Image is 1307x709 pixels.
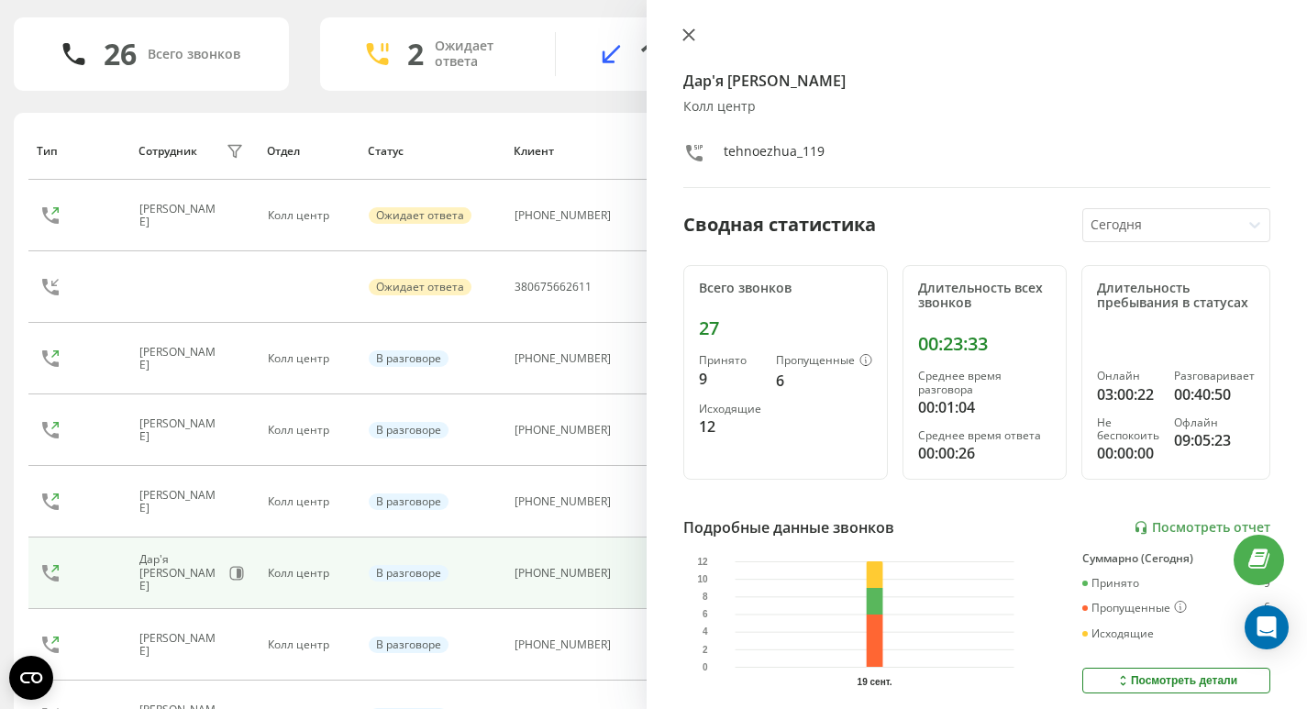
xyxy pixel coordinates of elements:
div: 9 [1264,577,1270,590]
div: 00:23:33 [918,333,1051,355]
div: [PHONE_NUMBER] [515,209,611,222]
div: Open Intercom Messenger [1245,605,1289,649]
div: Среднее время разговора [918,370,1051,396]
div: Колл центр [268,567,349,580]
div: 380675662611 [515,281,592,294]
text: 2 [703,645,708,655]
div: [PERSON_NAME] [139,489,221,515]
div: Длительность всех звонков [918,281,1051,312]
div: Среднее время ответа [918,429,1051,442]
div: Колл центр [268,209,349,222]
div: [PHONE_NUMBER] [515,352,611,365]
div: 00:00:26 [918,442,1051,464]
div: Пропущенные [1082,601,1187,615]
div: 09:05:23 [1174,429,1255,451]
div: Колл центр [268,495,349,508]
div: Сотрудник [138,145,197,158]
div: В разговоре [369,565,449,582]
div: Разговаривает [1174,370,1255,382]
div: Исходящие [699,403,761,415]
div: Суммарно (Сегодня) [1082,552,1270,565]
div: Посмотреть детали [1115,673,1237,688]
div: Колл центр [268,424,349,437]
a: Посмотреть отчет [1134,520,1270,536]
div: Принято [699,354,761,367]
text: 19 сент. [858,677,892,687]
div: Ожидает ответа [435,39,527,70]
div: Колл центр [268,638,349,651]
div: 1 [639,37,656,72]
text: 6 [703,610,708,620]
div: [PHONE_NUMBER] [515,495,611,508]
div: Подробные данные звонков [683,516,894,538]
div: Сводная статистика [683,211,876,238]
div: Колл центр [683,99,1270,115]
div: Пропущенные [776,354,872,369]
text: 4 [703,627,708,637]
div: 03:00:22 [1097,383,1159,405]
div: Всего звонков [148,47,240,62]
div: Всего звонков [699,281,872,296]
div: В разговоре [369,422,449,438]
button: Open CMP widget [9,656,53,700]
div: 00:40:50 [1174,383,1255,405]
h4: Дар'я [PERSON_NAME] [683,70,1270,92]
div: Колл центр [268,352,349,365]
div: Не беспокоить [1097,416,1159,443]
div: Статус [368,145,496,158]
div: [PERSON_NAME] [139,417,221,444]
div: [PHONE_NUMBER] [515,567,611,580]
div: Офлайн [1174,416,1255,429]
div: В разговоре [369,493,449,510]
div: Клиент [514,145,665,158]
div: В разговоре [369,350,449,367]
div: Принято [1082,577,1139,590]
div: Длительность пребывания в статусах [1097,281,1255,312]
div: [PERSON_NAME] [139,632,221,659]
div: Дар'я [PERSON_NAME] [139,553,221,593]
div: Отдел [267,145,350,158]
div: 2 [407,37,424,72]
div: 12 [699,415,761,438]
text: 8 [703,592,708,602]
div: В разговоре [369,637,449,653]
div: 26 [104,37,137,72]
text: 10 [697,574,708,584]
text: 0 [703,662,708,672]
div: Ожидает ответа [369,279,471,295]
div: 9 [699,368,761,390]
div: [PHONE_NUMBER] [515,424,611,437]
div: [PERSON_NAME] [139,346,221,372]
div: tehnoezhua_119 [724,142,825,169]
div: Онлайн [1097,370,1159,382]
div: 00:00:00 [1097,442,1159,464]
div: 27 [699,317,872,339]
button: Посмотреть детали [1082,668,1270,693]
div: 00:01:04 [918,396,1051,418]
div: Тип [37,145,120,158]
div: [PERSON_NAME] [139,203,221,229]
div: 6 [776,370,872,392]
div: [PHONE_NUMBER] [515,638,611,651]
text: 12 [697,557,708,567]
div: Ожидает ответа [369,207,471,224]
div: Исходящие [1082,627,1154,640]
div: 6 [1264,601,1270,615]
